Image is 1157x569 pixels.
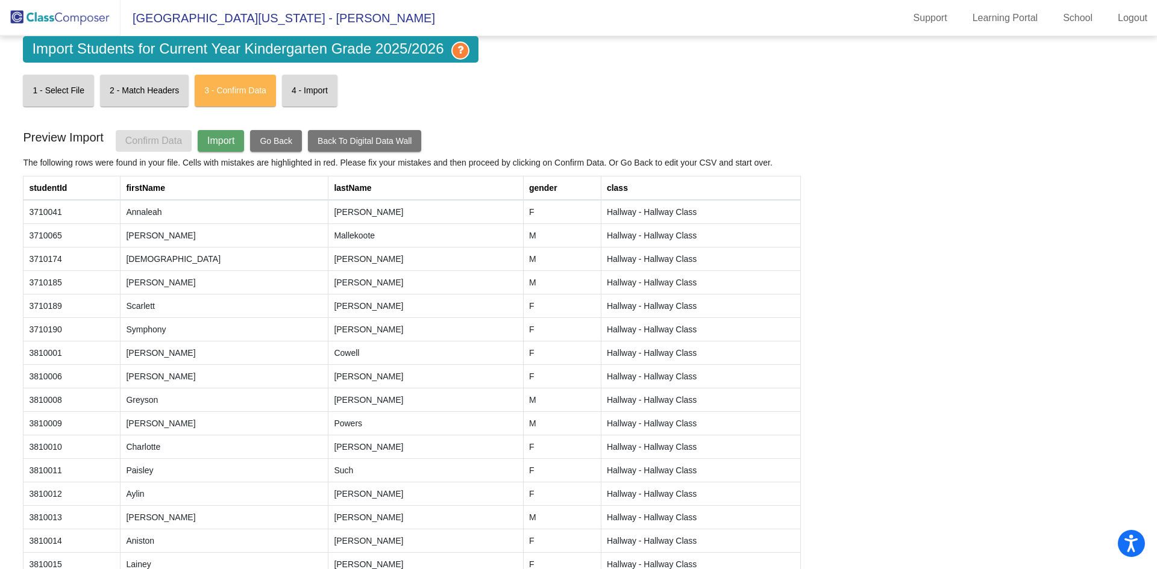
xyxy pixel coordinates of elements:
p: F [529,441,595,453]
span: Confirm Data [125,135,182,146]
p: Aylin [126,488,322,500]
p: F [529,300,595,312]
p: 3810010 [29,441,114,453]
p: Annaleah [126,206,322,218]
th: class [601,176,800,201]
th: lastName [328,176,524,201]
p: Hallway - Hallway Class [607,253,795,265]
p: [PERSON_NAME] [334,323,518,335]
button: Go Back [250,130,302,152]
p: 3810009 [29,417,114,429]
p: M [529,511,595,523]
p: F [529,370,595,382]
p: Mallekoote [334,229,518,241]
mat-card: 4 - Import [282,75,337,107]
p: Hallway - Hallway Class [607,488,795,500]
p: Hallway - Hallway Class [607,511,795,523]
p: Hallway - Hallway Class [607,535,795,547]
p: [PERSON_NAME] [334,535,518,547]
p: F [529,323,595,335]
span: Import Students for Current Year Kindergarten Grade 2025/2026 [23,36,478,63]
p: F [529,488,595,500]
p: [PERSON_NAME] [126,276,322,288]
p: Hallway - Hallway Class [607,276,795,288]
p: Aniston [126,535,322,547]
p: 3810014 [29,535,114,547]
p: 3810013 [29,511,114,523]
p: Hallway - Hallway Class [607,347,795,359]
p: Hallway - Hallway Class [607,323,795,335]
p: 3810006 [29,370,114,382]
h2: Preview Import [23,128,103,147]
p: Charlotte [126,441,322,453]
p: [PERSON_NAME] [334,511,518,523]
p: 3810001 [29,347,114,359]
p: [DEMOGRAPHIC_DATA] [126,253,322,265]
p: [PERSON_NAME] [334,253,518,265]
p: M [529,417,595,429]
p: 3710185 [29,276,114,288]
p: [PERSON_NAME] [126,370,322,382]
span: Back To Digital Data Wall [318,136,412,146]
button: Back To Digital Data Wall [308,130,421,152]
p: 3810011 [29,464,114,476]
p: 3710174 [29,253,114,265]
p: Hallway - Hallway Class [607,441,795,453]
span: [GEOGRAPHIC_DATA][US_STATE] - [PERSON_NAME] [121,8,435,28]
p: [PERSON_NAME] [334,300,518,312]
p: [PERSON_NAME] [334,276,518,288]
p: [PERSON_NAME] [334,370,518,382]
p: M [529,253,595,265]
p: Scarlett [126,300,322,312]
p: Powers [334,417,518,429]
p: [PERSON_NAME] [334,441,518,453]
p: Hallway - Hallway Class [607,417,795,429]
span: Go Back [260,136,292,146]
th: studentId [24,176,121,201]
mat-card: 1 - Select File [23,75,94,107]
p: [PERSON_NAME] [126,347,322,359]
p: The following rows were found in your file. Cells with mistakes are highlighted in red. Please fi... [23,157,1133,169]
p: [PERSON_NAME] [334,206,518,218]
p: M [529,229,595,241]
p: 3810008 [29,394,114,406]
p: [PERSON_NAME] [126,229,322,241]
p: M [529,394,595,406]
span: Import [207,135,234,146]
th: firstName [121,176,328,201]
p: Greyson [126,394,322,406]
p: F [529,347,595,359]
mat-card: 2 - Match Headers [100,75,189,107]
p: Paisley [126,464,322,476]
p: Hallway - Hallway Class [607,394,795,406]
button: Confirm Data [116,130,192,152]
p: [PERSON_NAME] [126,417,322,429]
p: Hallway - Hallway Class [607,229,795,241]
p: Hallway - Hallway Class [607,370,795,382]
p: [PERSON_NAME] [126,511,322,523]
a: School [1053,8,1102,28]
p: 3710190 [29,323,114,335]
p: Hallway - Hallway Class [607,206,795,218]
p: F [529,464,595,476]
p: 3710041 [29,206,114,218]
mat-card: 3 - Confirm Data [195,75,276,107]
p: 3710189 [29,300,114,312]
a: Logout [1108,8,1157,28]
p: F [529,206,595,218]
p: 3710065 [29,229,114,241]
p: Hallway - Hallway Class [607,464,795,476]
button: Import [198,130,244,152]
p: [PERSON_NAME] [334,488,518,500]
p: [PERSON_NAME] [334,394,518,406]
p: Such [334,464,518,476]
p: M [529,276,595,288]
th: gender [523,176,601,201]
p: Hallway - Hallway Class [607,300,795,312]
p: F [529,535,595,547]
p: 3810012 [29,488,114,500]
p: Symphony [126,323,322,335]
p: Cowell [334,347,518,359]
a: Learning Portal [963,8,1048,28]
a: Support [904,8,957,28]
